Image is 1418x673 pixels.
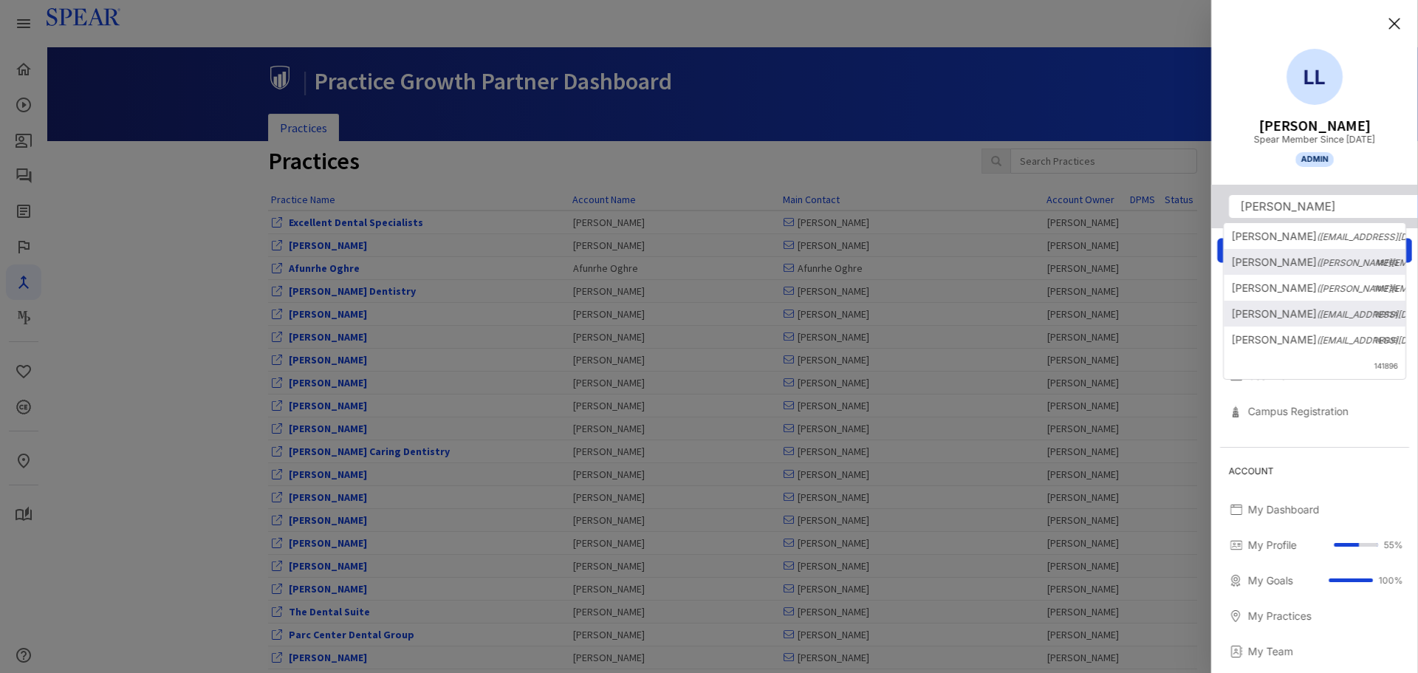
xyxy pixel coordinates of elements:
small: Spear Member Since [DATE] [1254,133,1375,146]
span: My Profile [1248,537,1328,553]
span: LL [1287,49,1343,105]
a: My ProfileProgress Bar55% [1217,527,1412,563]
a: Admin [1295,152,1335,167]
div: Admin [1220,281,1409,317]
span: My Dashboard [1248,502,1403,517]
div: Account [1220,454,1409,489]
a: My Practices [1217,598,1412,634]
a: Campus Registration [1217,394,1412,429]
span: My Team [1248,643,1403,659]
a: [PERSON_NAME] [1224,223,1405,249]
input: Impersonate User [1229,195,1418,218]
a: User Admin [1217,358,1412,394]
small: 100% [1379,574,1403,587]
small: 55% [1384,539,1403,552]
span: My Practices [1248,608,1403,624]
div: Progress Bar [1334,543,1378,547]
a: [PERSON_NAME] [1224,301,1405,327]
a: [PERSON_NAME] [1224,327,1405,352]
span: 141896 [1374,353,1398,379]
div: Progress Bar [1329,578,1373,582]
a: My Dashboard [1217,492,1412,527]
button: Close [1377,6,1412,41]
a: [PERSON_NAME] [1224,249,1405,275]
a: Admin Menu [1217,323,1412,358]
span: My Goals [1248,573,1323,588]
a: My GoalsProgress Bar100% [1217,563,1412,598]
a: [PERSON_NAME] [1224,275,1405,301]
span: Campus Registration [1248,403,1403,419]
a: My Team [1217,634,1412,669]
h5: [PERSON_NAME] [1259,118,1371,133]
